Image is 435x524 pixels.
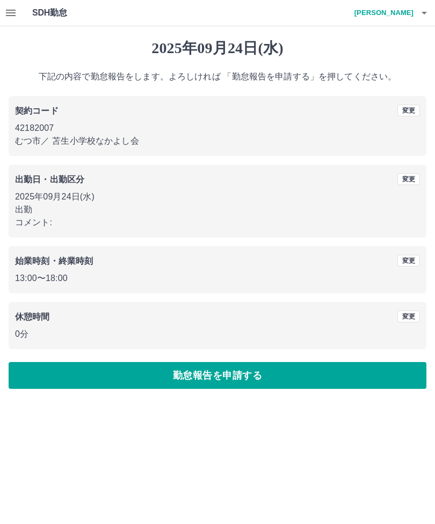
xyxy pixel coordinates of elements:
b: 出勤日・出勤区分 [15,175,84,184]
button: 変更 [397,255,420,267]
h1: 2025年09月24日(水) [9,39,426,57]
b: 始業時刻・終業時刻 [15,256,93,265]
button: 変更 [397,311,420,322]
p: 0分 [15,328,420,341]
button: 変更 [397,173,420,185]
b: 休憩時間 [15,312,50,321]
p: 13:00 〜 18:00 [15,272,420,285]
button: 勤怠報告を申請する [9,362,426,389]
p: 2025年09月24日(水) [15,190,420,203]
p: 下記の内容で勤怠報告をします。よろしければ 「勤怠報告を申請する」を押してください。 [9,70,426,83]
p: 42182007 [15,122,420,135]
p: むつ市 ／ 苫生小学校なかよし会 [15,135,420,147]
p: 出勤 [15,203,420,216]
p: コメント: [15,216,420,229]
b: 契約コード [15,106,59,115]
button: 変更 [397,105,420,116]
